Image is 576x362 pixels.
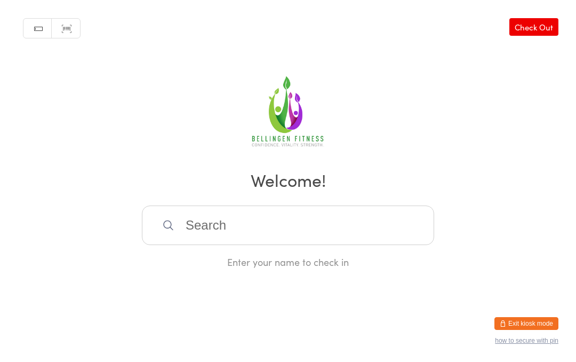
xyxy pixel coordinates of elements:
div: Enter your name to check in [142,255,434,269]
input: Search [142,206,434,245]
button: Exit kiosk mode [494,317,558,330]
h2: Welcome! [11,168,565,192]
img: Bellingen Fitness [246,73,330,153]
a: Check Out [509,18,558,36]
button: how to secure with pin [495,337,558,344]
